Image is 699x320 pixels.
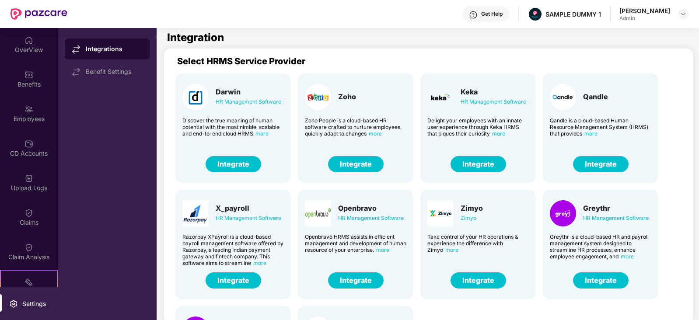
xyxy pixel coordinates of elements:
[427,233,529,253] div: Take control of your HR operations & experience the difference with Zimyo
[550,200,576,226] img: Card Logo
[216,204,281,212] div: X_payroll
[338,204,404,212] div: Openbravo
[216,213,281,223] div: HR Management Software
[369,130,382,137] span: more
[182,200,209,226] img: Card Logo
[461,213,483,223] div: Zimyo
[619,15,670,22] div: Admin
[621,253,634,260] span: more
[545,10,601,18] div: SAMPLE DUMMY 1
[550,233,651,260] div: Greythr is a cloud-based HR and payroll management system designed to streamline HR processes, en...
[550,117,651,137] div: Qandle is a cloud-based Human Resource Management System (HRMS) that provides
[328,156,384,172] button: Integrate
[20,299,49,308] div: Settings
[24,36,33,45] img: svg+xml;base64,PHN2ZyBpZD0iSG9tZSIgeG1sbnM9Imh0dHA6Ly93d3cudzMub3JnLzIwMDAvc3ZnIiB3aWR0aD0iMjAiIG...
[305,200,331,226] img: Card Logo
[24,139,33,148] img: svg+xml;base64,PHN2ZyBpZD0iQ0RfQWNjb3VudHMiIGRhdGEtbmFtZT0iQ0QgQWNjb3VudHMiIHhtbG5zPSJodHRwOi8vd3...
[461,87,526,96] div: Keka
[10,8,67,20] img: New Pazcare Logo
[583,213,649,223] div: HR Management Software
[24,278,33,286] img: svg+xml;base64,PHN2ZyB4bWxucz0iaHR0cDovL3d3dy53My5vcmcvMjAwMC9zdmciIHdpZHRoPSIyMSIgaGVpZ2h0PSIyMC...
[182,233,284,266] div: Razorpay XPayroll is a cloud-based payroll management software offered by Razorpay, a leading Ind...
[182,117,284,137] div: Discover the true meaning of human potential with the most nimble, scalable and end-to-end cloud ...
[216,97,281,107] div: HR Management Software
[461,204,483,212] div: Zimyo
[328,272,384,289] button: Integrate
[427,200,454,226] img: Card Logo
[376,247,389,253] span: more
[305,117,406,137] div: Zoho People is a cloud-based HR software crafted to nurture employees, quickly adapt to changes
[451,272,506,289] button: Integrate
[469,10,478,19] img: svg+xml;base64,PHN2ZyBpZD0iSGVscC0zMngzMiIgeG1sbnM9Imh0dHA6Ly93d3cudzMub3JnLzIwMDAvc3ZnIiB3aWR0aD...
[451,156,506,172] button: Integrate
[583,92,608,101] div: Qandle
[427,117,529,137] div: Delight your employees with an innate user experience through Keka HRMS that piques their curiosity
[86,68,143,75] div: Benefit Settings
[72,45,80,54] img: svg+xml;base64,PHN2ZyB4bWxucz0iaHR0cDovL3d3dy53My5vcmcvMjAwMC9zdmciIHdpZHRoPSIxNy44MzIiIGhlaWdodD...
[445,247,458,253] span: more
[550,84,576,110] img: Card Logo
[584,130,598,137] span: more
[182,84,209,110] img: Card Logo
[24,209,33,217] img: svg+xml;base64,PHN2ZyBpZD0iQ2xhaW0iIHhtbG5zPSJodHRwOi8vd3d3LnczLm9yZy8yMDAwL3N2ZyIgd2lkdGg9IjIwIi...
[338,213,404,223] div: HR Management Software
[481,10,503,17] div: Get Help
[206,272,261,289] button: Integrate
[573,272,629,289] button: Integrate
[492,130,505,137] span: more
[72,68,80,77] img: svg+xml;base64,PHN2ZyB4bWxucz0iaHR0cDovL3d3dy53My5vcmcvMjAwMC9zdmciIHdpZHRoPSIxNy44MzIiIGhlaWdodD...
[24,174,33,183] img: svg+xml;base64,PHN2ZyBpZD0iVXBsb2FkX0xvZ3MiIGRhdGEtbmFtZT0iVXBsb2FkIExvZ3MiIHhtbG5zPSJodHRwOi8vd3...
[338,92,356,101] div: Zoho
[619,7,670,15] div: [PERSON_NAME]
[86,45,143,53] div: Integrations
[216,87,281,96] div: Darwin
[24,70,33,79] img: svg+xml;base64,PHN2ZyBpZD0iQmVuZWZpdHMiIHhtbG5zPSJodHRwOi8vd3d3LnczLm9yZy8yMDAwL3N2ZyIgd2lkdGg9Ij...
[255,130,269,137] span: more
[206,156,261,172] button: Integrate
[680,10,687,17] img: svg+xml;base64,PHN2ZyBpZD0iRHJvcGRvd24tMzJ4MzIiIHhtbG5zPSJodHRwOi8vd3d3LnczLm9yZy8yMDAwL3N2ZyIgd2...
[167,32,224,43] h1: Integration
[24,105,33,114] img: svg+xml;base64,PHN2ZyBpZD0iRW1wbG95ZWVzIiB4bWxucz0iaHR0cDovL3d3dy53My5vcmcvMjAwMC9zdmciIHdpZHRoPS...
[573,156,629,172] button: Integrate
[24,243,33,252] img: svg+xml;base64,PHN2ZyBpZD0iQ2xhaW0iIHhtbG5zPSJodHRwOi8vd3d3LnczLm9yZy8yMDAwL3N2ZyIgd2lkdGg9IjIwIi...
[529,8,542,21] img: Pazcare_Alternative_logo-01-01.png
[9,299,18,308] img: svg+xml;base64,PHN2ZyBpZD0iU2V0dGluZy0yMHgyMCIgeG1sbnM9Imh0dHA6Ly93d3cudzMub3JnLzIwMDAvc3ZnIiB3aW...
[427,84,454,110] img: Card Logo
[461,97,526,107] div: HR Management Software
[583,204,649,212] div: Greythr
[305,233,406,253] div: Openbravo HRMS assists in efficient management and development of human resource of your enterprise.
[253,260,266,266] span: more
[305,84,331,110] img: Card Logo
